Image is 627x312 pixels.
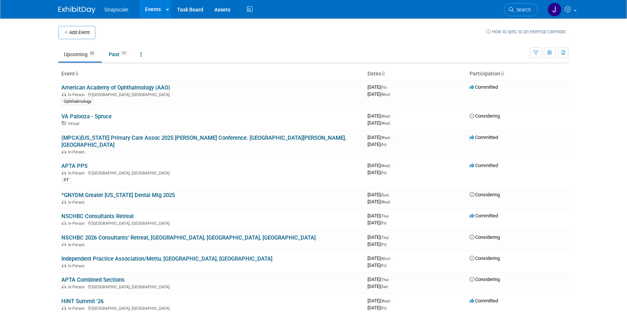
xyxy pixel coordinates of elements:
span: Considering [470,192,500,197]
span: (Wed) [380,121,390,125]
img: Virtual Event [62,121,66,125]
div: [GEOGRAPHIC_DATA], [GEOGRAPHIC_DATA] [61,170,362,176]
span: [DATE] [367,163,392,168]
span: In-Person [68,285,87,289]
span: - [391,163,392,168]
span: Considering [470,255,500,261]
span: - [390,277,391,282]
span: In-Person [68,200,87,205]
span: [DATE] [367,135,392,140]
img: In-Person Event [62,171,66,174]
span: In-Person [68,221,87,226]
span: In-Person [68,92,87,97]
span: [DATE] [367,84,389,90]
span: [DATE] [367,91,390,97]
span: (Fri) [380,221,386,225]
button: Add Event [58,26,95,39]
span: - [391,255,392,261]
span: (Mon) [380,92,390,96]
span: In-Person [68,150,87,155]
span: 22 [88,51,96,56]
span: [DATE] [367,113,392,119]
a: HINT Summit '26 [61,298,104,305]
span: Committed [470,84,498,90]
span: 17 [120,51,128,56]
span: (Wed) [380,299,390,303]
span: [DATE] [367,284,388,289]
span: - [390,234,391,240]
span: Snapscale [104,7,128,13]
span: Committed [470,163,498,168]
img: Jennifer Benedict [548,3,562,17]
span: (Mon) [380,257,390,261]
a: APTA PPS [61,163,88,169]
span: [DATE] [367,170,386,175]
span: (Thu) [380,235,389,240]
span: In-Person [68,306,87,311]
span: - [390,192,391,197]
span: Virtual [68,121,81,126]
img: In-Person Event [62,243,66,246]
div: [GEOGRAPHIC_DATA], [GEOGRAPHIC_DATA] [61,305,362,311]
span: [DATE] [367,142,386,147]
span: [DATE] [367,234,391,240]
span: - [391,298,392,303]
span: [DATE] [367,220,386,225]
span: Considering [470,234,500,240]
span: Considering [470,277,500,282]
span: (Sat) [380,285,388,289]
span: [DATE] [367,199,390,204]
div: [GEOGRAPHIC_DATA], [GEOGRAPHIC_DATA] [61,220,362,226]
a: Past17 [103,47,133,61]
th: Participation [467,68,569,80]
a: APTA Combined Sections [61,277,125,283]
span: Committed [470,298,498,303]
span: - [391,113,392,119]
img: In-Person Event [62,285,66,288]
a: (MPCA)[US_STATE] Primary Care Assoc 2025 [PERSON_NAME] Conference. [GEOGRAPHIC_DATA][PERSON_NAME]... [61,135,346,148]
span: [DATE] [367,120,390,126]
span: (Wed) [380,164,390,168]
span: - [387,84,389,90]
a: *GNYDM Greater [US_STATE] Dental Mtg 2025 [61,192,175,199]
span: (Wed) [380,200,390,204]
span: Search [514,7,531,13]
a: Sort by Start Date [381,71,385,77]
span: [DATE] [367,213,391,218]
span: Committed [470,213,498,218]
span: Committed [470,135,498,140]
span: (Fri) [380,264,386,268]
span: (Thu) [380,214,389,218]
a: American Academy of Ophthalmology (AAO) [61,84,170,91]
span: [DATE] [367,192,391,197]
th: Event [58,68,365,80]
span: (Fri) [380,171,386,175]
div: [GEOGRAPHIC_DATA], [GEOGRAPHIC_DATA] [61,91,362,97]
img: ExhibitDay [58,6,95,14]
img: In-Person Event [62,200,66,204]
img: In-Person Event [62,221,66,225]
a: VA Palooza - Spruce [61,113,112,120]
a: NSCHBC Consultants Retreat [61,213,134,220]
div: PT [61,177,71,184]
span: (Sun) [380,193,389,197]
span: [DATE] [367,241,386,247]
span: [DATE] [367,262,386,268]
span: [DATE] [367,277,391,282]
span: (Fri) [380,306,386,310]
span: (Thu) [380,278,389,282]
a: NSCHBC 2026 Consultants’ Retreat, [GEOGRAPHIC_DATA], [GEOGRAPHIC_DATA], [GEOGRAPHIC_DATA] [61,234,316,241]
span: (Wed) [380,114,390,118]
a: Independent Practice Association/Mettu, [GEOGRAPHIC_DATA], [GEOGRAPHIC_DATA] [61,255,272,262]
span: (Fri) [380,143,386,147]
img: In-Person Event [62,92,66,96]
span: Considering [470,113,500,119]
span: [DATE] [367,255,392,261]
a: How to sync to an external calendar... [486,29,569,34]
img: In-Person Event [62,264,66,267]
span: In-Person [68,171,87,176]
span: - [391,135,392,140]
div: Ophthalmology [61,98,94,105]
span: (Wed) [380,136,390,140]
span: (Fri) [380,85,386,89]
